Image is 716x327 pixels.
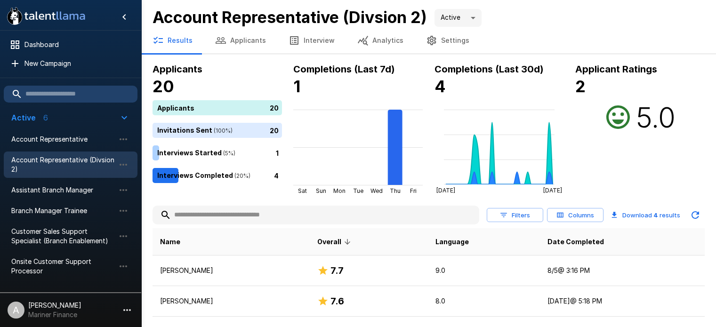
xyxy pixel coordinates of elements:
tspan: Mon [334,187,346,194]
b: 20 [153,77,174,96]
b: Completions (Last 7d) [293,64,395,75]
p: [PERSON_NAME] [160,296,302,306]
b: 4 [653,211,658,219]
span: Name [160,236,180,247]
p: 8.0 [435,296,532,306]
tspan: Fri [410,187,417,194]
b: Completions (Last 30d) [434,64,544,75]
button: Updated Today - 9:31 AM [686,206,705,224]
h6: 7.6 [330,294,344,309]
b: Applicant Ratings [575,64,657,75]
tspan: [DATE] [543,187,562,194]
tspan: Wed [370,187,383,194]
b: 4 [434,77,446,96]
h6: 7.7 [330,263,344,278]
tspan: Sat [298,187,307,194]
p: 20 [270,103,279,112]
p: 20 [270,125,279,135]
b: 1 [293,77,300,96]
span: Date Completed [547,236,604,247]
p: [PERSON_NAME] [160,266,302,275]
tspan: Thu [390,187,401,194]
button: Download 4 results [607,206,684,224]
span: Language [435,236,469,247]
b: Account Representative (Divsion 2) [153,8,427,27]
td: 8/5 @ 3:16 PM [540,255,705,286]
button: Analytics [346,27,415,54]
button: Filters [487,208,543,223]
p: 1 [276,148,279,158]
h2: 5.0 [636,100,676,134]
span: Overall [317,236,354,247]
button: Applicants [204,27,277,54]
button: Interview [277,27,346,54]
button: Settings [415,27,481,54]
tspan: [DATE] [436,187,455,194]
p: 9.0 [435,266,532,275]
td: [DATE] @ 5:18 PM [540,286,705,317]
button: Results [141,27,204,54]
b: Applicants [153,64,202,75]
tspan: Sun [316,187,326,194]
div: Active [434,9,482,27]
p: 4 [274,170,279,180]
button: Columns [547,208,603,223]
b: 2 [575,77,586,96]
tspan: Tue [353,187,363,194]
